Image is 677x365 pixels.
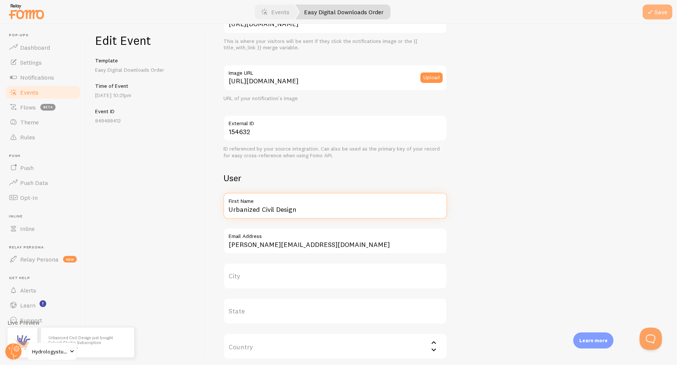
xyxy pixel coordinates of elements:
span: Push [9,154,81,158]
label: City [223,263,447,289]
p: 849488412 [95,117,196,124]
svg: <p>Watch New Feature Tutorials!</p> [40,300,46,307]
span: Support [20,316,42,324]
img: fomo-relay-logo-orange.svg [8,2,45,21]
a: Theme [4,115,81,130]
span: Hydrologystudio [32,347,68,356]
h1: Edit Event [95,33,196,48]
span: Alerts [20,287,36,294]
a: Inline [4,221,81,236]
span: Dashboard [20,44,50,51]
span: Push [20,164,34,171]
a: Events [4,85,81,100]
div: URL of your notification's image [223,95,447,102]
span: Events [20,89,38,96]
span: Learn [20,301,35,309]
span: Notifications [20,74,54,81]
span: Rules [20,133,35,141]
div: Learn more [573,332,614,349]
div: ID referenced by your source integration. Can also be used as the primary key of your record for ... [223,146,447,159]
span: Flows [20,103,36,111]
span: Settings [20,59,42,66]
a: Flows beta [4,100,81,115]
a: Learn [4,298,81,313]
h5: Time of Event [95,83,196,89]
button: Upload [420,72,443,83]
span: Relay Persona [9,245,81,250]
span: Pop-ups [9,33,81,38]
span: Relay Persona [20,256,59,263]
a: Relay Persona new [4,252,81,267]
a: Opt-In [4,190,81,205]
span: beta [40,104,56,111]
p: Learn more [579,337,608,344]
a: Push [4,160,81,175]
a: Rules [4,130,81,145]
h2: User [223,172,447,184]
h5: Template [95,57,196,64]
span: new [63,256,77,263]
div: This is where your visitors will be sent if they click the notifications image or the {{ title_wi... [223,38,447,51]
span: Theme [20,118,39,126]
p: Easy Digital Downloads Order [95,66,196,74]
span: Get Help [9,276,81,281]
label: External ID [223,115,447,128]
a: Push Data [4,175,81,190]
span: Push Data [20,179,48,186]
label: First Name [223,193,447,205]
a: Dashboard [4,40,81,55]
label: State [223,298,447,324]
span: Inline [20,225,35,232]
label: Email Address [223,228,447,241]
a: Support [4,313,81,328]
label: Image URL [223,65,447,77]
a: Hydrologystudio [27,343,77,361]
a: Notifications [4,70,81,85]
a: Settings [4,55,81,70]
h5: Event ID [95,108,196,115]
span: Inline [9,214,81,219]
span: Opt-In [20,194,38,201]
a: Alerts [4,283,81,298]
p: [DATE] 10:21pm [95,92,196,99]
iframe: Help Scout Beacon - Open [640,328,662,350]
